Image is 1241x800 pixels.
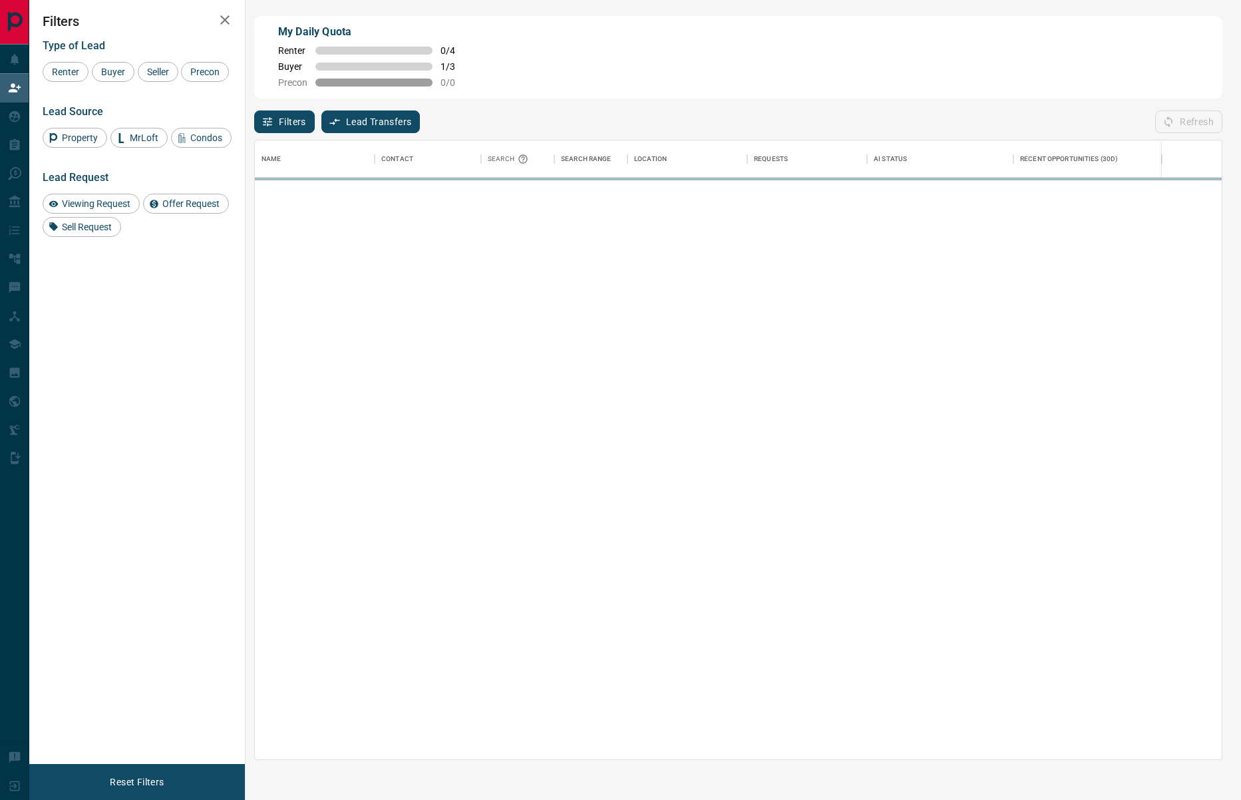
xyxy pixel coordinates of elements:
[1020,140,1118,178] div: Recent Opportunities (30d)
[143,194,229,214] div: Offer Request
[96,67,130,77] span: Buyer
[441,61,470,72] span: 1 / 3
[747,140,867,178] div: Requests
[278,77,307,88] span: Precon
[186,132,227,143] span: Condos
[254,110,315,133] button: Filters
[43,13,232,29] h2: Filters
[441,45,470,56] span: 0 / 4
[57,198,135,209] span: Viewing Request
[1013,140,1162,178] div: Recent Opportunities (30d)
[57,222,116,232] span: Sell Request
[142,67,174,77] span: Seller
[867,140,1013,178] div: AI Status
[181,62,229,82] div: Precon
[43,62,89,82] div: Renter
[171,128,232,148] div: Condos
[43,39,105,52] span: Type of Lead
[158,198,224,209] span: Offer Request
[561,140,612,178] div: Search Range
[634,140,667,178] div: Location
[43,171,108,184] span: Lead Request
[278,45,307,56] span: Renter
[43,128,107,148] div: Property
[43,194,140,214] div: Viewing Request
[186,67,224,77] span: Precon
[627,140,747,178] div: Location
[874,140,907,178] div: AI Status
[255,140,375,178] div: Name
[262,140,281,178] div: Name
[57,132,102,143] span: Property
[43,217,121,237] div: Sell Request
[101,771,172,793] button: Reset Filters
[375,140,481,178] div: Contact
[92,62,134,82] div: Buyer
[488,140,532,178] div: Search
[754,140,788,178] div: Requests
[43,105,103,118] span: Lead Source
[278,61,307,72] span: Buyer
[441,77,470,88] span: 0 / 0
[381,140,413,178] div: Contact
[554,140,627,178] div: Search Range
[278,24,470,40] p: My Daily Quota
[321,110,421,133] button: Lead Transfers
[138,62,178,82] div: Seller
[125,132,163,143] span: MrLoft
[47,67,84,77] span: Renter
[110,128,168,148] div: MrLoft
